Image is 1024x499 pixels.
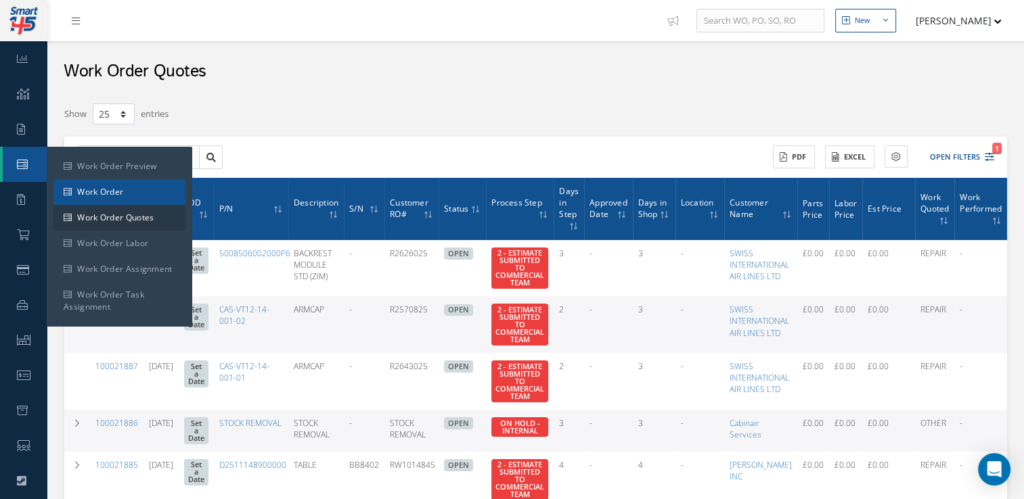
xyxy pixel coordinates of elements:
[141,102,169,121] label: entries
[384,296,439,353] td: R2570825
[834,196,857,220] span: Labor Price
[78,145,200,170] input: Search by Number
[184,195,202,208] span: EDD
[730,247,789,282] a: SWISS INTERNATIONAL AIR LINES LTD
[219,247,290,259] a: 5008506002000P6
[491,195,541,208] span: Process Step
[384,240,439,297] td: R2626025
[589,195,627,220] span: Approved Date
[491,247,548,289] span: Click to change it
[384,410,439,452] td: STOCK REMOVAL
[288,240,344,297] td: BACKREST MODULE STD (ZIM)
[444,417,473,429] span: OPEN
[219,417,282,429] a: STOCK REMOVAL
[64,102,87,121] label: Show
[143,410,179,452] td: [DATE]
[730,459,792,482] a: [PERSON_NAME] INC
[444,247,473,260] span: OPEN
[349,201,363,214] span: S/N
[797,240,829,297] td: £0.00
[862,353,915,410] td: £0.00
[53,153,185,179] a: Work Order Preview
[344,240,384,297] td: -
[803,196,823,220] span: Parts Price
[53,231,185,256] a: Work Order Labor
[584,240,633,297] td: -
[855,15,870,26] div: New
[584,410,633,452] td: -
[915,296,954,353] td: REPAIR
[918,146,994,168] button: Open Filters1
[829,296,862,353] td: £0.00
[143,353,179,410] td: [DATE]
[184,247,208,275] a: Set a Date
[633,240,675,297] td: 3
[444,360,473,373] span: OPEN
[288,353,344,410] td: ARMCAP
[730,360,789,395] a: SWISS INTERNATIONAL AIR LINES LTD
[675,240,724,297] td: -
[219,304,269,327] a: CAS-VT12-14-001-02
[915,410,954,452] td: OTHER
[675,410,724,452] td: -
[797,353,829,410] td: £0.00
[444,459,473,471] span: OPEN
[53,282,185,320] a: Work Order Task Assignment
[829,410,862,452] td: £0.00
[444,201,468,214] span: Status
[960,190,1002,214] span: Work Performed
[675,296,724,353] td: -
[288,410,344,452] td: STOCK REMOVAL
[829,353,862,410] td: £0.00
[559,184,579,220] span: Days in Step
[95,417,138,429] a: 100021886
[773,145,815,169] button: PDF
[978,453,1010,485] div: Open Intercom Messenger
[868,201,901,214] span: Est Price
[184,360,208,387] a: Set a Date
[294,195,338,208] span: Description
[954,296,1007,353] td: -
[444,304,473,316] span: OPEN
[219,459,286,471] a: D2511148900000
[862,240,915,297] td: £0.00
[954,353,1007,410] td: -
[638,195,667,220] span: Days in Shop
[554,240,584,297] td: 3
[675,353,724,410] td: -
[184,304,208,331] a: Set a Date
[554,410,584,452] td: 3
[491,304,548,346] span: Click to change it
[64,62,206,82] h2: Work Order Quotes
[915,353,954,410] td: REPAIR
[219,201,233,214] span: P/N
[903,7,1002,34] button: [PERSON_NAME]
[390,195,428,220] span: Customer RO#
[633,410,675,452] td: 3
[584,353,633,410] td: -
[491,417,548,437] span: Click to change it
[95,360,138,372] a: 100021887
[954,410,1007,452] td: -
[633,296,675,353] td: 3
[288,296,344,353] td: ARMCAP
[53,179,185,205] a: Work Order
[730,195,768,220] span: Customer Name
[344,296,384,353] td: -
[797,410,829,452] td: £0.00
[862,410,915,452] td: £0.00
[835,9,896,32] button: New
[797,296,829,353] td: £0.00
[344,353,384,410] td: -
[730,304,789,338] a: SWISS INTERNATIONAL AIR LINES LTD
[95,459,138,471] a: 100021885
[954,240,1007,297] td: -
[184,417,208,444] a: Set a Date
[9,7,38,34] img: smart145-logo-small.png
[920,190,949,214] span: Work Quoted
[184,459,208,486] a: Set a Date
[696,9,824,33] input: Search WO, PO, SO, RO
[992,143,1002,154] span: 1
[53,256,185,282] a: Work Order Assignment
[584,296,633,353] td: -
